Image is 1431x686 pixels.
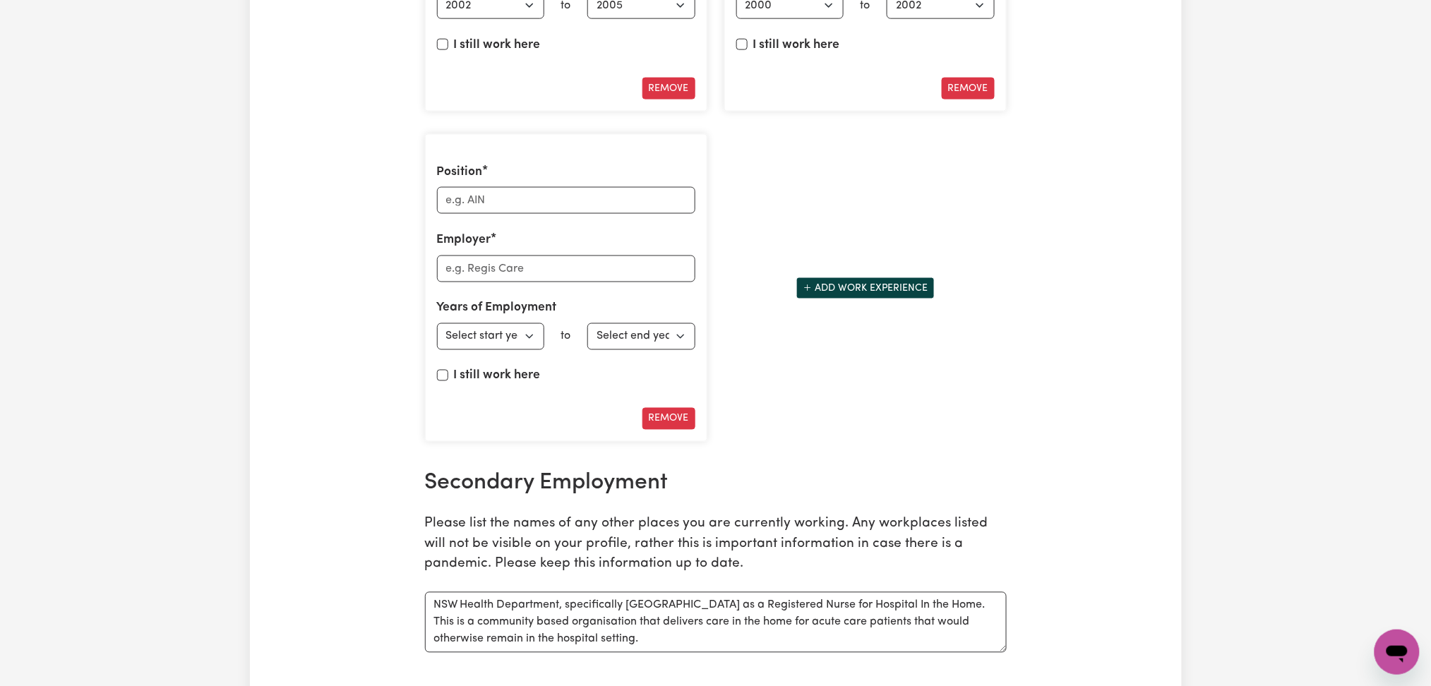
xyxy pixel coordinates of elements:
[642,408,695,430] button: Remove
[425,470,1007,497] h2: Secondary Employment
[753,36,840,54] label: I still work here
[425,514,1007,575] p: Please list the names of any other places you are currently working. Any workplaces listed will n...
[796,277,935,299] button: Add another work experience
[454,36,541,54] label: I still work here
[942,78,995,100] button: Remove
[561,331,571,342] span: to
[437,187,695,214] input: e.g. AIN
[1375,630,1420,675] iframe: Button to launch messaging window
[437,299,557,318] label: Years of Employment
[454,367,541,385] label: I still work here
[437,163,483,181] label: Position
[642,78,695,100] button: Remove
[437,231,491,249] label: Employer
[425,592,1007,653] textarea: NSW Health Department, specifically [GEOGRAPHIC_DATA] as a Registered Nurse for Hospital In the H...
[437,255,695,282] input: e.g. Regis Care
